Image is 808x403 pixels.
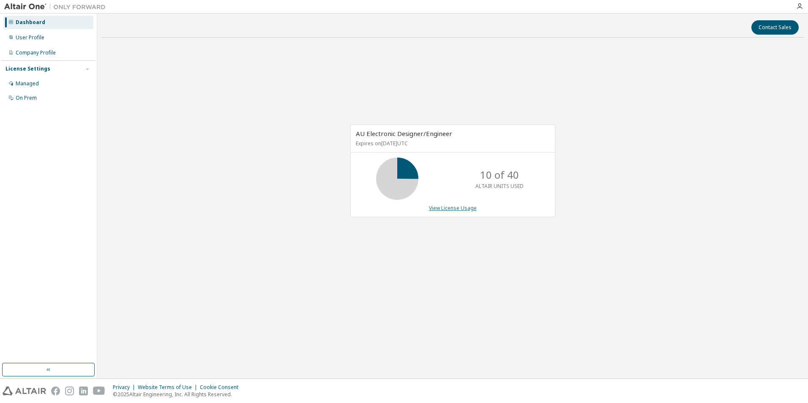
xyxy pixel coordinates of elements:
[16,95,37,101] div: On Prem
[138,384,200,391] div: Website Terms of Use
[79,387,88,395] img: linkedin.svg
[4,3,110,11] img: Altair One
[16,19,45,26] div: Dashboard
[200,384,243,391] div: Cookie Consent
[16,49,56,56] div: Company Profile
[65,387,74,395] img: instagram.svg
[3,387,46,395] img: altair_logo.svg
[5,65,50,72] div: License Settings
[16,80,39,87] div: Managed
[751,20,799,35] button: Contact Sales
[113,384,138,391] div: Privacy
[429,204,477,212] a: View License Usage
[356,140,548,147] p: Expires on [DATE] UTC
[113,391,243,398] p: © 2025 Altair Engineering, Inc. All Rights Reserved.
[93,387,105,395] img: youtube.svg
[356,129,452,138] span: AU Electronic Designer/Engineer
[475,182,524,190] p: ALTAIR UNITS USED
[480,168,519,182] p: 10 of 40
[16,34,44,41] div: User Profile
[51,387,60,395] img: facebook.svg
